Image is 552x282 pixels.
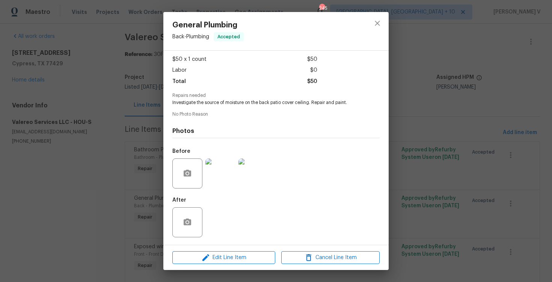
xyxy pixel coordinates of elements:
[172,93,380,98] span: Repairs needed
[307,76,317,87] span: $50
[172,198,186,203] h5: After
[319,5,324,12] div: 245
[172,54,207,65] span: $50 x 1 count
[172,100,359,106] span: Investigate the source of moisture on the back patio cover ceiling. Repair and paint.
[281,251,380,264] button: Cancel Line Item
[284,253,377,262] span: Cancel Line Item
[172,149,190,154] h5: Before
[310,65,317,76] span: $0
[172,21,244,29] span: General Plumbing
[172,127,380,135] h4: Photos
[172,65,187,76] span: Labor
[214,33,243,41] span: Accepted
[172,76,186,87] span: Total
[172,251,275,264] button: Edit Line Item
[368,14,386,32] button: close
[172,112,380,117] span: No Photo Reason
[307,54,317,65] span: $50
[175,253,273,262] span: Edit Line Item
[172,34,209,39] span: Back - Plumbing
